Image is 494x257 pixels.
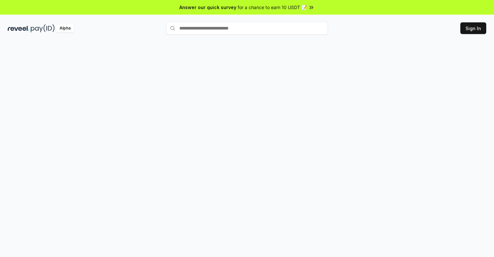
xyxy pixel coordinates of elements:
[31,24,55,32] img: pay_id
[179,4,236,11] span: Answer our quick survey
[56,24,74,32] div: Alpha
[238,4,307,11] span: for a chance to earn 10 USDT 📝
[460,22,486,34] button: Sign In
[8,24,29,32] img: reveel_dark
